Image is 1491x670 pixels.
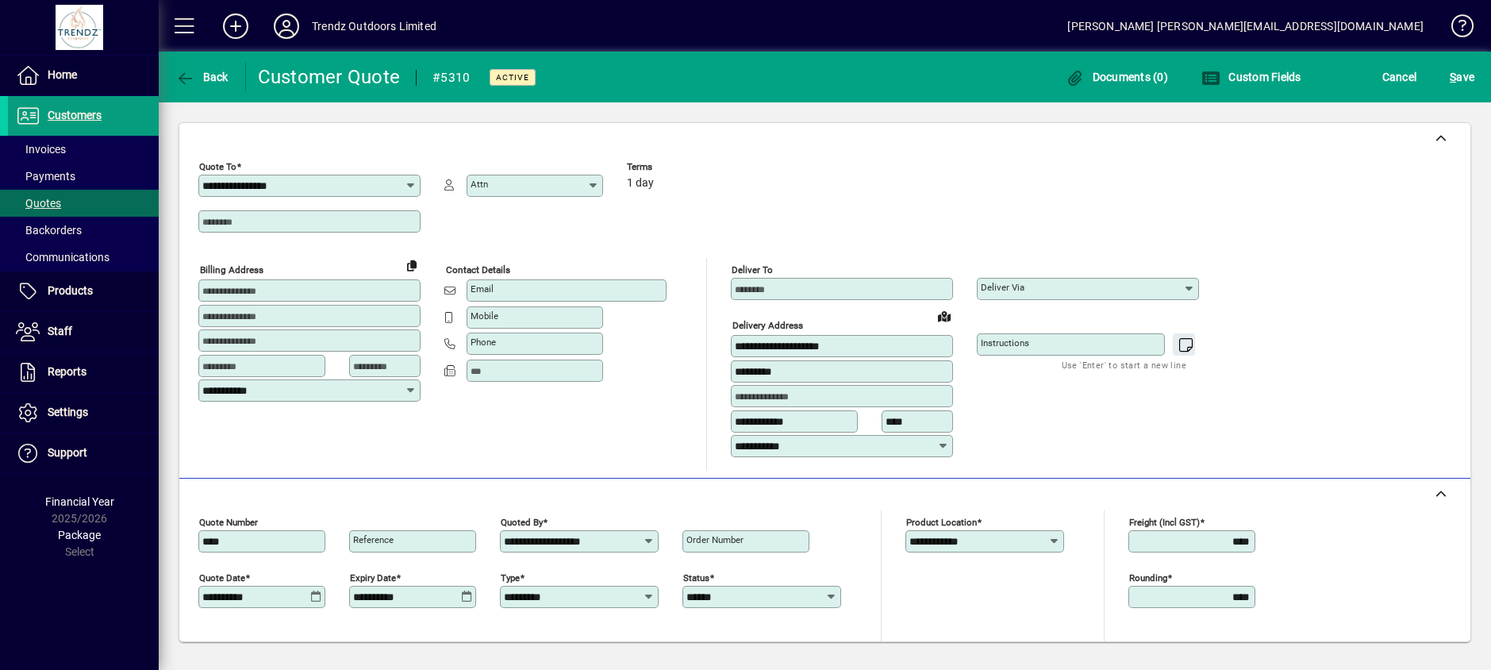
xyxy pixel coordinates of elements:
[16,224,82,237] span: Backorders
[981,282,1024,293] mat-label: Deliver via
[258,64,401,90] div: Customer Quote
[58,529,101,541] span: Package
[1065,71,1168,83] span: Documents (0)
[627,177,654,190] span: 1 day
[48,325,72,337] span: Staff
[199,161,236,172] mat-label: Quote To
[199,516,258,527] mat-label: Quote number
[159,63,246,91] app-page-header-button: Back
[8,190,159,217] a: Quotes
[1197,63,1305,91] button: Custom Fields
[48,109,102,121] span: Customers
[1067,13,1424,39] div: [PERSON_NAME] [PERSON_NAME][EMAIL_ADDRESS][DOMAIN_NAME]
[353,534,394,545] mat-label: Reference
[471,337,496,348] mat-label: Phone
[1061,63,1172,91] button: Documents (0)
[8,352,159,392] a: Reports
[45,495,114,508] span: Financial Year
[48,406,88,418] span: Settings
[399,252,425,278] button: Copy to Delivery address
[501,572,520,583] mat-label: Type
[732,264,773,275] mat-label: Deliver To
[471,310,498,322] mat-label: Mobile
[16,170,75,183] span: Payments
[48,446,87,459] span: Support
[1382,64,1417,90] span: Cancel
[1129,516,1200,527] mat-label: Freight (incl GST)
[175,71,229,83] span: Back
[1450,71,1456,83] span: S
[981,337,1029,348] mat-label: Instructions
[8,433,159,473] a: Support
[350,572,396,583] mat-label: Expiry date
[16,143,66,156] span: Invoices
[1062,356,1186,374] mat-hint: Use 'Enter' to start a new line
[1129,572,1167,583] mat-label: Rounding
[312,13,436,39] div: Trendz Outdoors Limited
[686,534,744,545] mat-label: Order number
[1378,63,1421,91] button: Cancel
[210,12,261,40] button: Add
[1201,71,1301,83] span: Custom Fields
[501,516,543,527] mat-label: Quoted by
[1439,3,1471,55] a: Knowledge Base
[471,179,488,190] mat-label: Attn
[8,136,159,163] a: Invoices
[8,271,159,311] a: Products
[8,163,159,190] a: Payments
[171,63,232,91] button: Back
[496,72,529,83] span: Active
[906,516,977,527] mat-label: Product location
[627,162,722,172] span: Terms
[1450,64,1474,90] span: ave
[432,65,470,90] div: #5310
[16,251,110,264] span: Communications
[8,56,159,95] a: Home
[16,197,61,210] span: Quotes
[199,572,245,583] mat-label: Quote date
[8,217,159,244] a: Backorders
[683,572,709,583] mat-label: Status
[8,312,159,352] a: Staff
[932,303,957,329] a: View on map
[8,244,159,271] a: Communications
[471,283,494,295] mat-label: Email
[48,365,86,378] span: Reports
[48,284,93,297] span: Products
[261,12,312,40] button: Profile
[48,68,77,81] span: Home
[1446,63,1478,91] button: Save
[8,393,159,433] a: Settings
